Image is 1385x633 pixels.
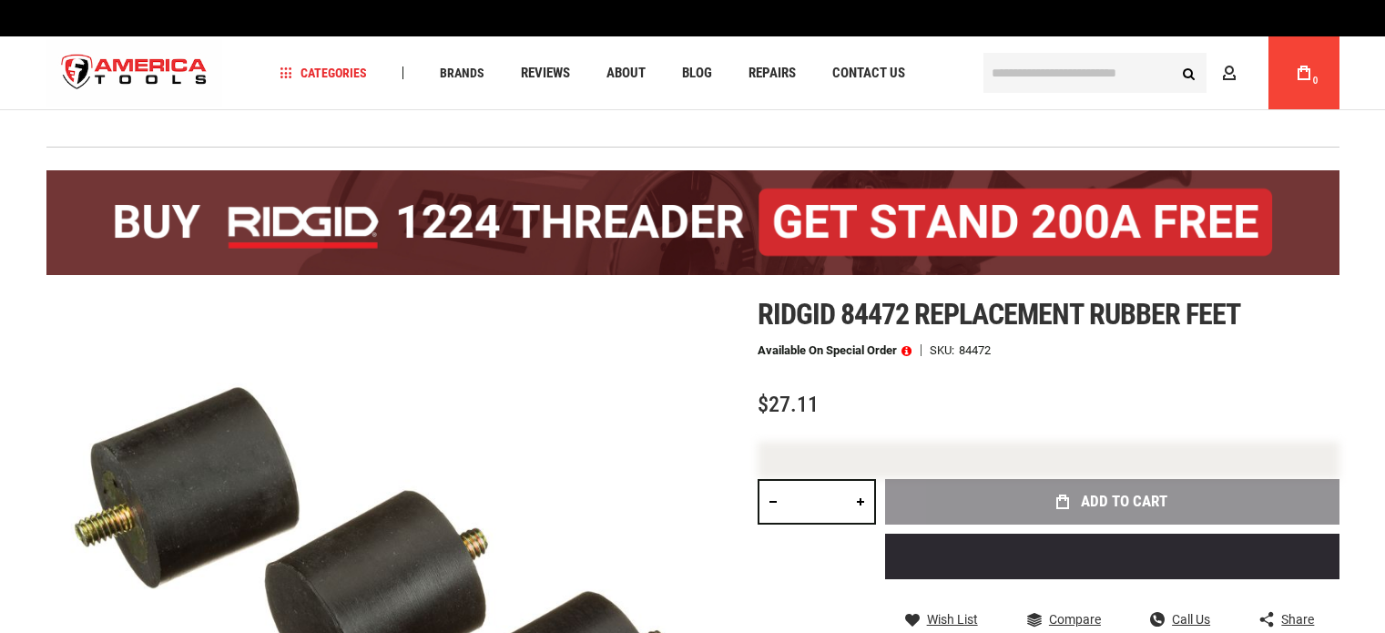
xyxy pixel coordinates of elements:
a: Blog [674,61,720,86]
img: BOGO: Buy the RIDGID® 1224 Threader (26092), get the 92467 200A Stand FREE! [46,170,1339,275]
a: Call Us [1150,611,1210,628]
span: Ridgid 84472 replacement rubber feet [758,297,1240,332]
span: Blog [682,66,712,80]
a: Repairs [740,61,804,86]
span: Categories [280,66,367,79]
a: Categories [271,61,375,86]
span: About [606,66,646,80]
span: 0 [1313,76,1319,86]
div: 84472 [959,344,991,356]
span: Brands [440,66,484,79]
span: Reviews [521,66,570,80]
a: Brands [432,61,493,86]
a: store logo [46,39,223,107]
span: Call Us [1172,613,1210,626]
span: Wish List [927,613,978,626]
span: Contact Us [832,66,905,80]
a: Reviews [513,61,578,86]
button: Search [1172,56,1207,90]
p: Available on Special Order [758,344,911,357]
img: America Tools [46,39,223,107]
a: Compare [1027,611,1101,628]
span: $27.11 [758,392,819,417]
strong: SKU [930,344,959,356]
span: Compare [1049,613,1101,626]
span: Repairs [749,66,796,80]
span: Share [1281,613,1314,626]
a: About [598,61,654,86]
a: Wish List [905,611,978,628]
a: 0 [1287,36,1321,109]
a: Contact Us [824,61,913,86]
